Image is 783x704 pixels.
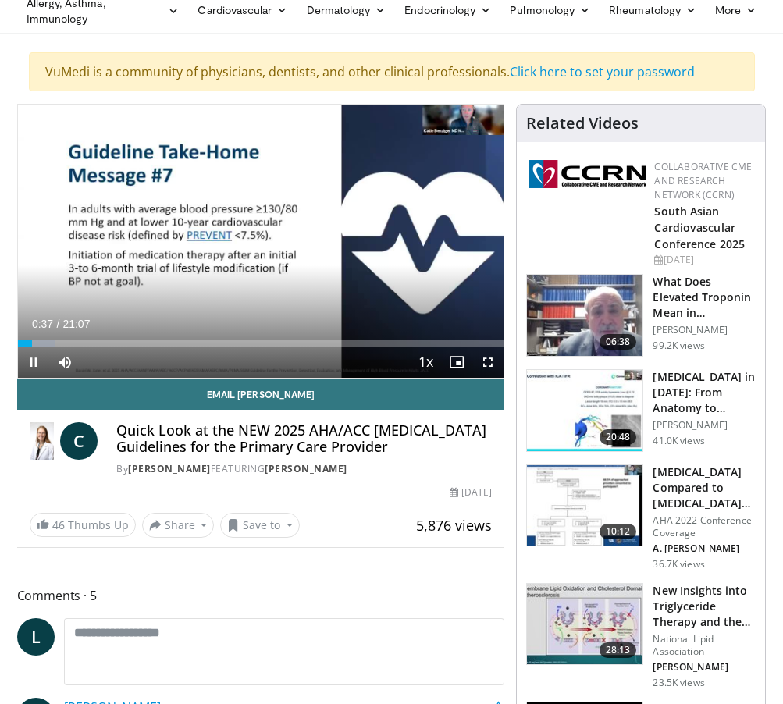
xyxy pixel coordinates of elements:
div: Progress Bar [18,340,504,347]
div: VuMedi is a community of physicians, dentists, and other clinical professionals. [29,52,755,91]
h4: Quick Look at the NEW 2025 AHA/ACC [MEDICAL_DATA] Guidelines for the Primary Care Provider [116,422,492,456]
h4: Related Videos [526,114,639,133]
button: Mute [49,347,80,378]
p: AHA 2022 Conference Coverage [653,514,756,539]
p: 23.5K views [653,677,704,689]
a: Email [PERSON_NAME] [17,379,505,410]
button: Pause [18,347,49,378]
p: 99.2K views [653,340,704,352]
button: Enable picture-in-picture mode [441,347,472,378]
p: [PERSON_NAME] [653,324,756,336]
span: / [57,318,60,330]
div: By FEATURING [116,462,492,476]
p: [PERSON_NAME] [653,419,756,432]
a: [PERSON_NAME] [265,462,347,475]
a: South Asian Cardiovascular Conference 2025 [654,204,745,251]
img: 7c0f9b53-1609-4588-8498-7cac8464d722.150x105_q85_crop-smart_upscale.jpg [527,465,642,546]
h3: [MEDICAL_DATA] Compared to [MEDICAL_DATA] for the Prevention of… [653,464,756,511]
a: 10:12 [MEDICAL_DATA] Compared to [MEDICAL_DATA] for the Prevention of… AHA 2022 Conference Covera... [526,464,756,571]
p: National Lipid Association [653,633,756,658]
button: Share [142,513,215,538]
button: Fullscreen [472,347,504,378]
a: C [60,422,98,460]
div: [DATE] [450,485,492,500]
img: 98daf78a-1d22-4ebe-927e-10afe95ffd94.150x105_q85_crop-smart_upscale.jpg [527,275,642,356]
a: 06:38 What Does Elevated Troponin Mean in [MEDICAL_DATA]? [PERSON_NAME] 99.2K views [526,274,756,357]
img: a04ee3ba-8487-4636-b0fb-5e8d268f3737.png.150x105_q85_autocrop_double_scale_upscale_version-0.2.png [529,160,646,188]
a: Collaborative CME and Research Network (CCRN) [654,160,752,201]
a: [PERSON_NAME] [128,462,211,475]
a: 28:13 New Insights into Triglyceride Therapy and the Role of Omega-3 Fatty… National Lipid Associ... [526,583,756,689]
div: [DATE] [654,253,753,267]
span: 06:38 [600,334,637,350]
h3: New Insights into Triglyceride Therapy and the Role of Omega-3 Fatty… [653,583,756,630]
a: L [17,618,55,656]
span: 46 [52,517,65,532]
video-js: Video Player [18,105,504,378]
p: [PERSON_NAME] [653,661,756,674]
span: 10:12 [600,524,637,539]
h3: [MEDICAL_DATA] in [DATE]: From Anatomy to Physiology to Plaque Burden and … [653,369,756,416]
h3: What Does Elevated Troponin Mean in [MEDICAL_DATA]? [653,274,756,321]
p: 41.0K views [653,435,704,447]
button: Save to [220,513,300,538]
span: 5,876 views [416,516,492,535]
img: 45ea033d-f728-4586-a1ce-38957b05c09e.150x105_q85_crop-smart_upscale.jpg [527,584,642,665]
img: 823da73b-7a00-425d-bb7f-45c8b03b10c3.150x105_q85_crop-smart_upscale.jpg [527,370,642,451]
a: 46 Thumbs Up [30,513,136,537]
span: 20:48 [600,429,637,445]
p: A. [PERSON_NAME] [653,542,756,555]
a: Click here to set your password [510,63,695,80]
span: 21:07 [62,318,90,330]
span: 28:13 [600,642,637,658]
span: Comments 5 [17,585,505,606]
span: 0:37 [32,318,53,330]
p: 36.7K views [653,558,704,571]
img: Dr. Catherine P. Benziger [30,422,55,460]
a: 20:48 [MEDICAL_DATA] in [DATE]: From Anatomy to Physiology to Plaque Burden and … [PERSON_NAME] 4... [526,369,756,452]
button: Playback Rate [410,347,441,378]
